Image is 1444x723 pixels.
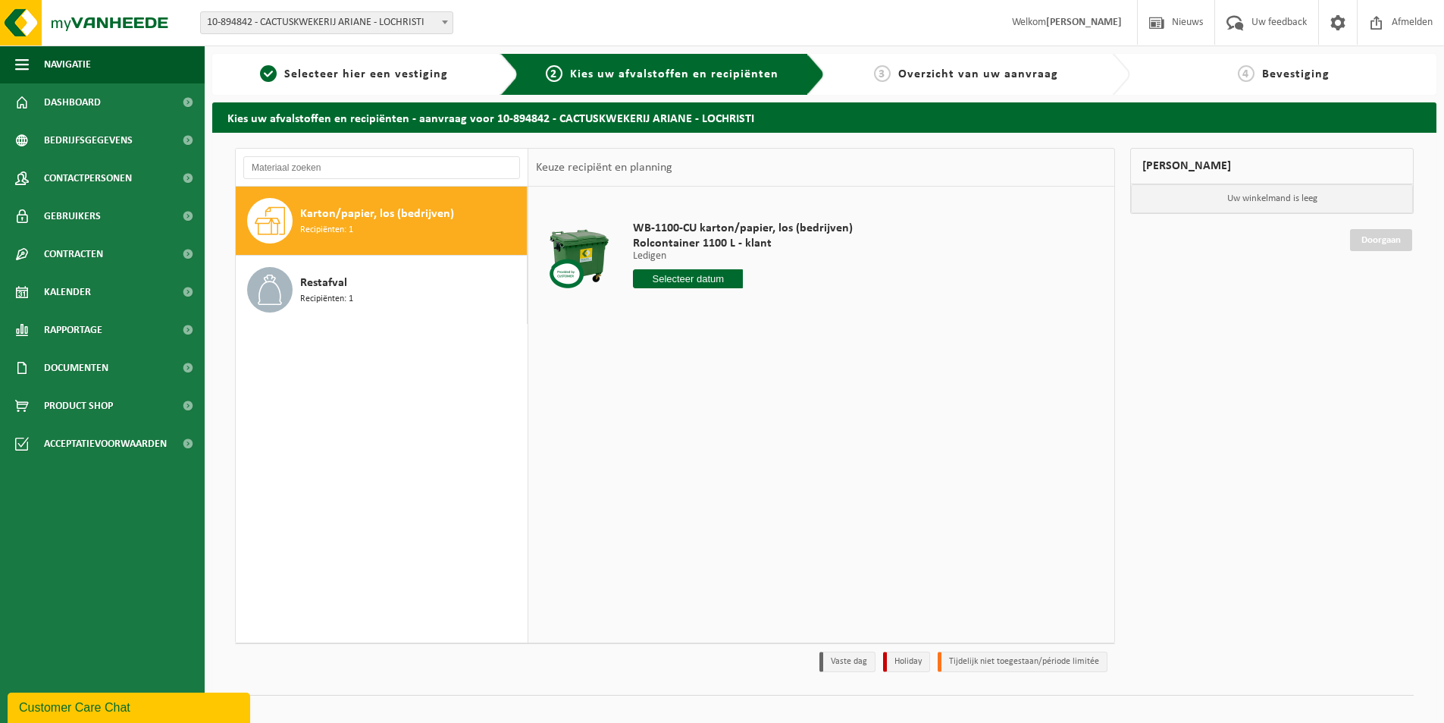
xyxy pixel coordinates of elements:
span: Gebruikers [44,197,101,235]
span: Bedrijfsgegevens [44,121,133,159]
span: Bevestiging [1262,68,1330,80]
span: 4 [1238,65,1254,82]
span: Recipiënten: 1 [300,292,353,306]
a: 1Selecteer hier een vestiging [220,65,488,83]
span: 1 [260,65,277,82]
span: Kies uw afvalstoffen en recipiënten [570,68,778,80]
span: Rolcontainer 1100 L - klant [633,236,853,251]
span: WB-1100-CU karton/papier, los (bedrijven) [633,221,853,236]
span: Contracten [44,235,103,273]
li: Vaste dag [819,652,875,672]
li: Tijdelijk niet toegestaan/période limitée [938,652,1107,672]
span: 3 [874,65,891,82]
p: Ledigen [633,251,853,262]
span: Kalender [44,273,91,311]
span: Dashboard [44,83,101,121]
strong: [PERSON_NAME] [1046,17,1122,28]
iframe: chat widget [8,690,253,723]
input: Selecteer datum [633,269,743,288]
span: 10-894842 - CACTUSKWEKERIJ ARIANE - LOCHRISTI [201,12,453,33]
p: Uw winkelmand is leeg [1131,184,1413,213]
h2: Kies uw afvalstoffen en recipiënten - aanvraag voor 10-894842 - CACTUSKWEKERIJ ARIANE - LOCHRISTI [212,102,1436,132]
div: [PERSON_NAME] [1130,148,1414,184]
span: Overzicht van uw aanvraag [898,68,1058,80]
span: Navigatie [44,46,91,83]
span: Restafval [300,274,347,292]
button: Karton/papier, los (bedrijven) Recipiënten: 1 [236,187,528,256]
span: Selecteer hier een vestiging [284,68,448,80]
span: Karton/papier, los (bedrijven) [300,205,454,223]
span: Rapportage [44,311,102,349]
span: Documenten [44,349,108,387]
input: Materiaal zoeken [243,156,520,179]
span: Product Shop [44,387,113,425]
span: Acceptatievoorwaarden [44,425,167,463]
button: Restafval Recipiënten: 1 [236,256,528,324]
span: 10-894842 - CACTUSKWEKERIJ ARIANE - LOCHRISTI [200,11,453,34]
div: Keuze recipiënt en planning [528,149,680,187]
li: Holiday [883,652,930,672]
span: 2 [546,65,562,82]
a: Doorgaan [1350,229,1412,251]
span: Recipiënten: 1 [300,223,353,237]
span: Contactpersonen [44,159,132,197]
